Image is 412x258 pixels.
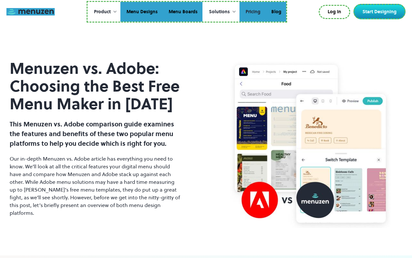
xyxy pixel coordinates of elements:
a: Menu Boards [163,2,202,22]
h1: Menuzen vs. Adobe: Choosing the Best Free Menu Maker in [DATE] [10,60,182,113]
a: Start Designing [353,4,406,19]
a: Blog [265,2,286,22]
div: Product [88,2,120,22]
a: Pricing [239,2,265,22]
p: Our in-depth Menuzen vs. Adobe article has everything you need to know. We’ll look at all the cri... [10,155,182,217]
a: Menu Designs [120,2,163,22]
div: Solutions [209,8,230,15]
div: Solutions [202,2,239,22]
h2: This Menuzen vs. Adobe comparison guide examines the features and benefits of these two popular m... [10,119,182,148]
div: Product [94,8,111,15]
a: Log In [319,5,350,19]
